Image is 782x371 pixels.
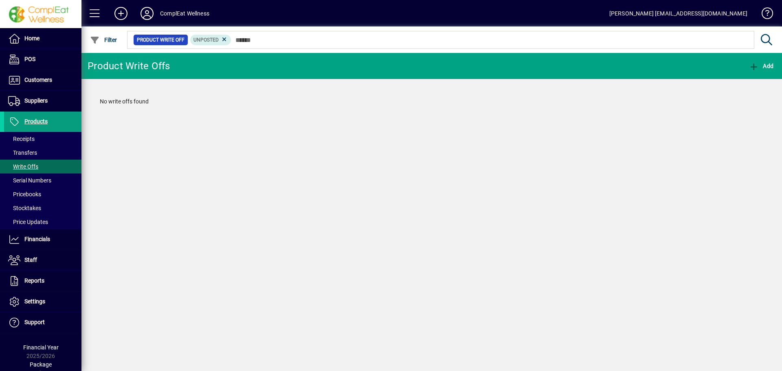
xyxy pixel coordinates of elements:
button: Add [747,59,775,73]
span: Product Write Off [137,36,185,44]
span: Home [24,35,40,42]
mat-chip: Product Movement Status: Unposted [190,35,231,45]
a: Write Offs [4,160,81,173]
span: Financial Year [23,344,59,351]
button: Add [108,6,134,21]
div: No write offs found [92,89,772,114]
a: Pricebooks [4,187,81,201]
a: Serial Numbers [4,173,81,187]
div: Product Write Offs [88,59,170,72]
a: Staff [4,250,81,270]
span: Serial Numbers [8,177,51,184]
span: Package [30,361,52,368]
span: Suppliers [24,97,48,104]
span: Add [749,63,773,69]
a: Price Updates [4,215,81,229]
span: Receipts [8,136,35,142]
a: POS [4,49,81,70]
button: Filter [88,33,119,47]
a: Transfers [4,146,81,160]
button: Profile [134,6,160,21]
a: Settings [4,292,81,312]
span: Products [24,118,48,125]
span: Pricebooks [8,191,41,198]
a: Suppliers [4,91,81,111]
div: ComplEat Wellness [160,7,209,20]
span: Settings [24,298,45,305]
a: Customers [4,70,81,90]
a: Support [4,312,81,333]
span: Filter [90,37,117,43]
a: Stocktakes [4,201,81,215]
a: Knowledge Base [756,2,772,28]
span: Support [24,319,45,325]
a: Receipts [4,132,81,146]
span: Staff [24,257,37,263]
span: Stocktakes [8,205,41,211]
div: [PERSON_NAME] [EMAIL_ADDRESS][DOMAIN_NAME] [609,7,747,20]
span: Unposted [193,37,219,43]
span: Customers [24,77,52,83]
span: POS [24,56,35,62]
span: Write Offs [8,163,38,170]
span: Price Updates [8,219,48,225]
a: Reports [4,271,81,291]
span: Transfers [8,149,37,156]
a: Financials [4,229,81,250]
span: Reports [24,277,44,284]
span: Financials [24,236,50,242]
a: Home [4,29,81,49]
